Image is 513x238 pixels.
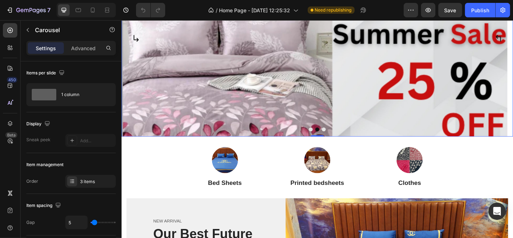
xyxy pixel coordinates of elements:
div: Order [26,178,38,185]
button: 7 [3,3,54,17]
p: Carousel [35,26,96,34]
span: / [216,7,218,14]
div: Gap [26,219,35,226]
div: Beta [5,132,17,138]
input: Auto [66,216,87,229]
span: Save [444,7,456,13]
strong: Printed bedsheets [187,176,246,183]
div: 1 column [61,86,105,103]
div: Items per slide [26,68,66,78]
div: Open Intercom Messenger [488,203,506,220]
p: Settings [36,44,56,52]
button: Dot [222,118,226,123]
p: Advanced [71,44,96,52]
img: Alt Image [304,140,333,169]
img: Alt Image [100,140,129,169]
div: 450 [7,77,17,83]
strong: Bed Sheets [96,176,133,183]
p: NEW ARRIVAL [35,218,181,226]
button: Carousel Next Arrow [407,10,427,30]
div: Item management [26,161,63,168]
div: Sneak peek [26,137,51,143]
iframe: Design area [122,20,513,238]
div: Undo/Redo [136,3,165,17]
div: Publish [471,7,489,14]
span: Need republishing [315,7,352,13]
img: Alt Image [202,140,231,169]
div: Display [26,119,52,129]
div: Item spacing [26,201,62,211]
span: Home Page - [DATE] 12:25:32 [219,7,290,14]
p: 7 [47,6,51,14]
button: Save [438,3,462,17]
button: Publish [465,3,495,17]
button: Dot [214,118,219,123]
strong: Clothes [306,176,331,183]
button: Dot [207,118,211,123]
div: 3 items [80,178,114,185]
